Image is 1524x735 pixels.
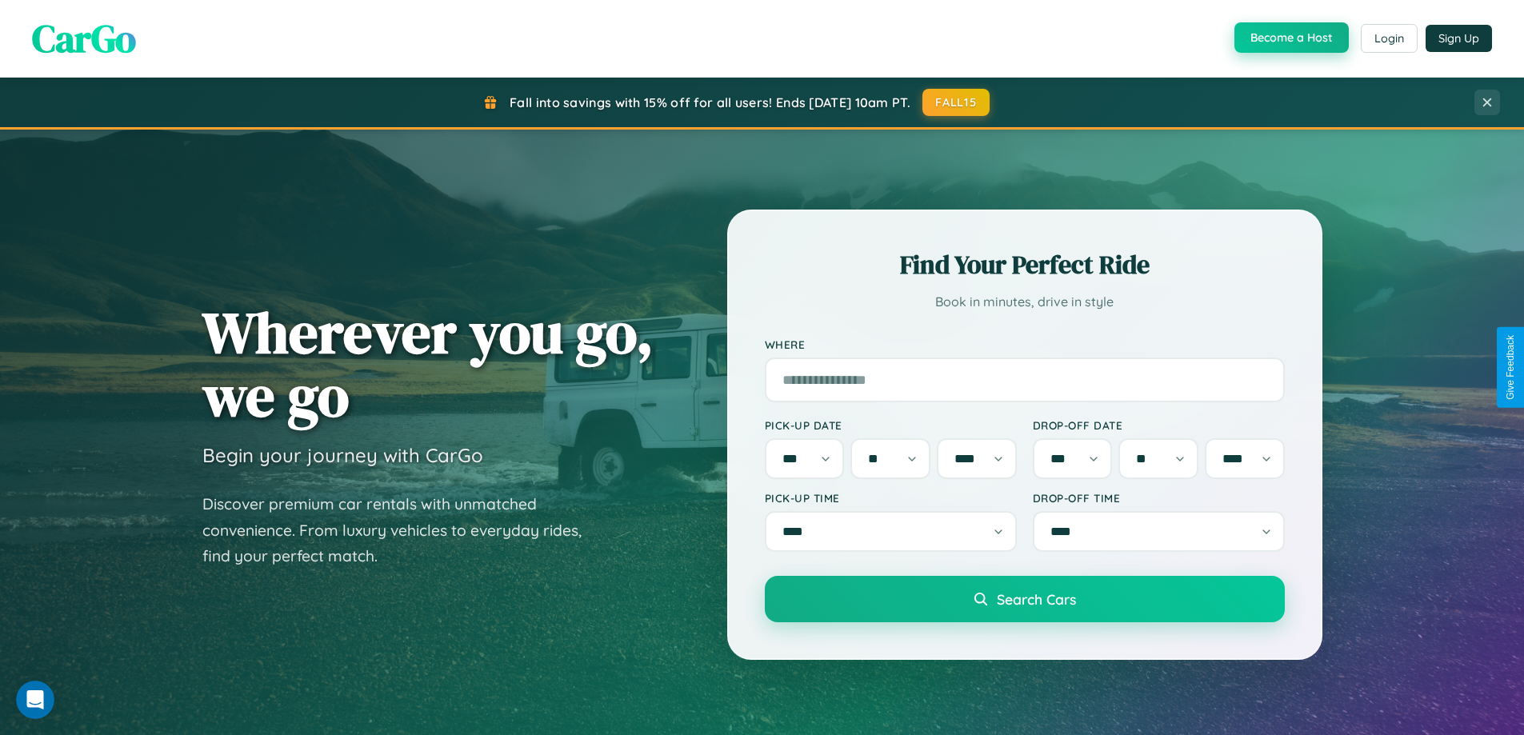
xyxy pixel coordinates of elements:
p: Book in minutes, drive in style [765,290,1285,314]
button: Sign Up [1426,25,1492,52]
button: FALL15 [922,89,990,116]
iframe: Intercom live chat [16,681,54,719]
h1: Wherever you go, we go [202,301,654,427]
button: Login [1361,24,1418,53]
label: Where [765,338,1285,351]
h2: Find Your Perfect Ride [765,247,1285,282]
button: Search Cars [765,576,1285,622]
h3: Begin your journey with CarGo [202,443,483,467]
label: Drop-off Time [1033,491,1285,505]
label: Pick-up Time [765,491,1017,505]
span: Search Cars [997,590,1076,608]
span: Fall into savings with 15% off for all users! Ends [DATE] 10am PT. [510,94,910,110]
button: Become a Host [1234,22,1349,53]
p: Discover premium car rentals with unmatched convenience. From luxury vehicles to everyday rides, ... [202,491,602,569]
label: Pick-up Date [765,418,1017,432]
span: CarGo [32,12,136,65]
label: Drop-off Date [1033,418,1285,432]
div: Give Feedback [1505,335,1516,400]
